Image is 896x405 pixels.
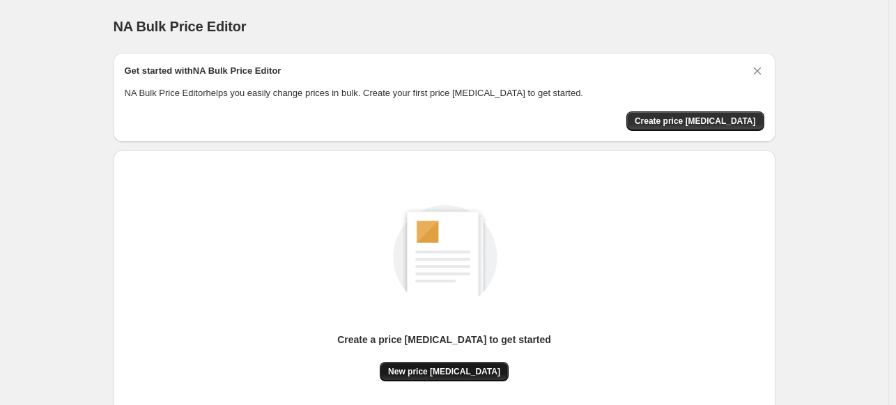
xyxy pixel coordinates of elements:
p: Create a price [MEDICAL_DATA] to get started [337,333,551,347]
p: NA Bulk Price Editor helps you easily change prices in bulk. Create your first price [MEDICAL_DAT... [125,86,764,100]
span: New price [MEDICAL_DATA] [388,366,500,377]
button: Create price change job [626,111,764,131]
span: NA Bulk Price Editor [114,19,247,34]
h2: Get started with NA Bulk Price Editor [125,64,281,78]
span: Create price [MEDICAL_DATA] [635,116,756,127]
button: Dismiss card [750,64,764,78]
button: New price [MEDICAL_DATA] [380,362,509,381]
